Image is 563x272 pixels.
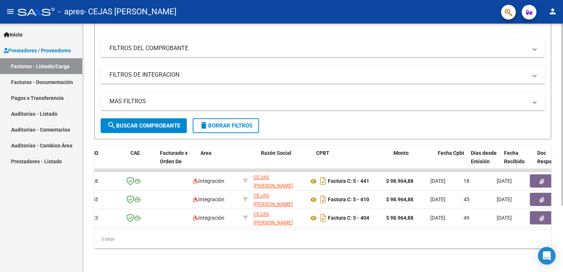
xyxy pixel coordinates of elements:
span: 49 [464,215,469,221]
div: 27348283923 [253,192,303,207]
datatable-header-cell: CPBT [313,145,391,178]
span: Días desde Emisión [471,150,497,164]
i: Descargar documento [318,212,328,224]
span: Inicio [4,31,22,39]
mat-icon: person [548,7,557,16]
span: Integración [193,215,224,221]
div: 27348283923 [253,173,303,189]
mat-expansion-panel-header: MAS FILTROS [101,93,545,110]
button: Borrar Filtros [193,118,259,133]
span: Integración [193,196,224,202]
span: 45 [464,196,469,202]
strong: Factura C: 5 - 404 [328,215,369,221]
datatable-header-cell: Fecha Cpbt [435,145,468,178]
datatable-header-cell: Facturado x Orden De [157,145,197,178]
mat-expansion-panel-header: FILTROS DE INTEGRACION [101,66,545,84]
strong: $ 98.964,88 [386,215,413,221]
strong: $ 98.964,88 [386,196,413,202]
span: Prestadores / Proveedores [4,46,71,55]
datatable-header-cell: Razón Social [258,145,313,178]
span: CAE [130,150,140,156]
i: Descargar documento [318,193,328,205]
i: Descargar documento [318,175,328,187]
strong: $ 98.964,88 [386,178,413,184]
span: [DATE] [497,215,512,221]
span: Borrar Filtros [199,122,252,129]
span: Area [200,150,211,156]
mat-icon: menu [6,7,15,16]
span: Razón Social [261,150,291,156]
datatable-header-cell: ID [91,145,127,178]
button: Buscar Comprobante [101,118,187,133]
mat-panel-title: FILTROS DEL COMPROBANTE [109,44,527,52]
div: 27348283923 [253,210,303,226]
span: Buscar Comprobante [107,122,180,129]
strong: Factura C: 5 - 410 [328,197,369,203]
div: Open Intercom Messenger [538,247,556,265]
span: Fecha Recibido [504,150,525,164]
span: [DATE] [430,178,445,184]
span: - apres [58,4,84,20]
mat-panel-title: FILTROS DE INTEGRACION [109,71,527,79]
span: 18 [464,178,469,184]
span: Integración [193,178,224,184]
datatable-header-cell: Días desde Emisión [468,145,501,178]
span: ID [94,150,98,156]
span: [DATE] [497,178,512,184]
span: Fecha Cpbt [438,150,464,156]
span: [DATE] [430,196,445,202]
span: [DATE] [497,196,512,202]
span: Monto [394,150,409,156]
span: [DATE] [430,215,445,221]
div: 3 total [94,230,551,248]
datatable-header-cell: Monto [391,145,435,178]
datatable-header-cell: Fecha Recibido [501,145,534,178]
strong: Factura C: 5 - 441 [328,178,369,184]
datatable-header-cell: Area [197,145,247,178]
span: CEJAS [PERSON_NAME] [253,174,293,189]
mat-icon: delete [199,121,208,130]
span: CEJAS [PERSON_NAME] [253,193,293,207]
mat-expansion-panel-header: FILTROS DEL COMPROBANTE [101,39,545,57]
span: Facturado x Orden De [160,150,188,164]
mat-panel-title: MAS FILTROS [109,97,527,105]
span: CPBT [316,150,329,156]
span: - CEJAS [PERSON_NAME] [84,4,176,20]
span: CEJAS [PERSON_NAME] [253,211,293,226]
mat-icon: search [107,121,116,130]
datatable-header-cell: CAE [127,145,157,178]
